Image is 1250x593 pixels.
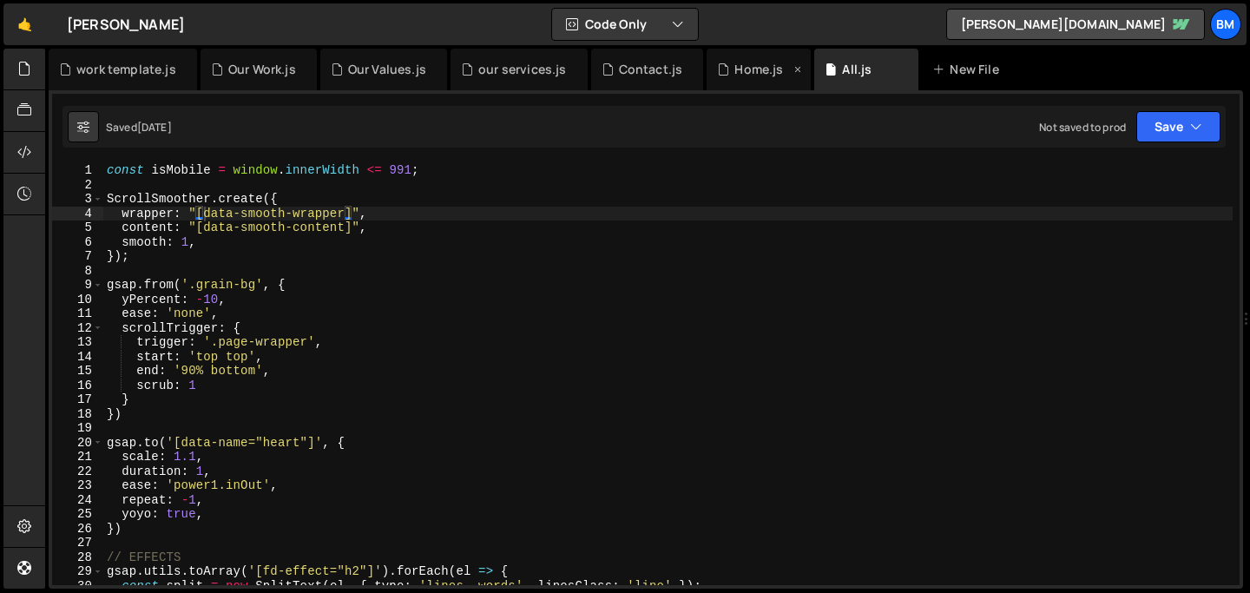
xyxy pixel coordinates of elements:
div: 8 [52,264,103,279]
a: bm [1210,9,1241,40]
div: 12 [52,321,103,336]
div: 29 [52,564,103,579]
div: 25 [52,507,103,522]
div: our services.js [478,61,566,78]
div: 10 [52,293,103,307]
div: 21 [52,450,103,465]
div: 27 [52,536,103,550]
div: 11 [52,306,103,321]
div: Our Values.js [348,61,426,78]
div: Home.js [734,61,783,78]
div: 1 [52,163,103,178]
div: 9 [52,278,103,293]
button: Save [1136,111,1220,142]
div: 5 [52,221,103,235]
div: 7 [52,249,103,264]
div: Not saved to prod [1039,120,1126,135]
div: [DATE] [137,120,172,135]
div: 26 [52,522,103,537]
div: 13 [52,335,103,350]
div: 16 [52,379,103,393]
div: 23 [52,478,103,493]
a: 🤙 [3,3,46,45]
div: 14 [52,350,103,365]
div: 18 [52,407,103,422]
a: [PERSON_NAME][DOMAIN_NAME] [946,9,1205,40]
div: New File [932,61,1005,78]
div: 4 [52,207,103,221]
div: Contact.js [619,61,683,78]
div: 3 [52,192,103,207]
div: All.js [842,61,872,78]
div: 6 [52,235,103,250]
div: [PERSON_NAME] [67,14,185,35]
div: 15 [52,364,103,379]
div: 19 [52,421,103,436]
div: 22 [52,465,103,479]
div: 17 [52,392,103,407]
div: 28 [52,550,103,565]
div: 20 [52,436,103,451]
div: 24 [52,493,103,508]
div: Saved [106,120,172,135]
div: 2 [52,178,103,193]
div: work template.js [76,61,176,78]
div: Our Work.js [228,61,296,78]
button: Code Only [552,9,698,40]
